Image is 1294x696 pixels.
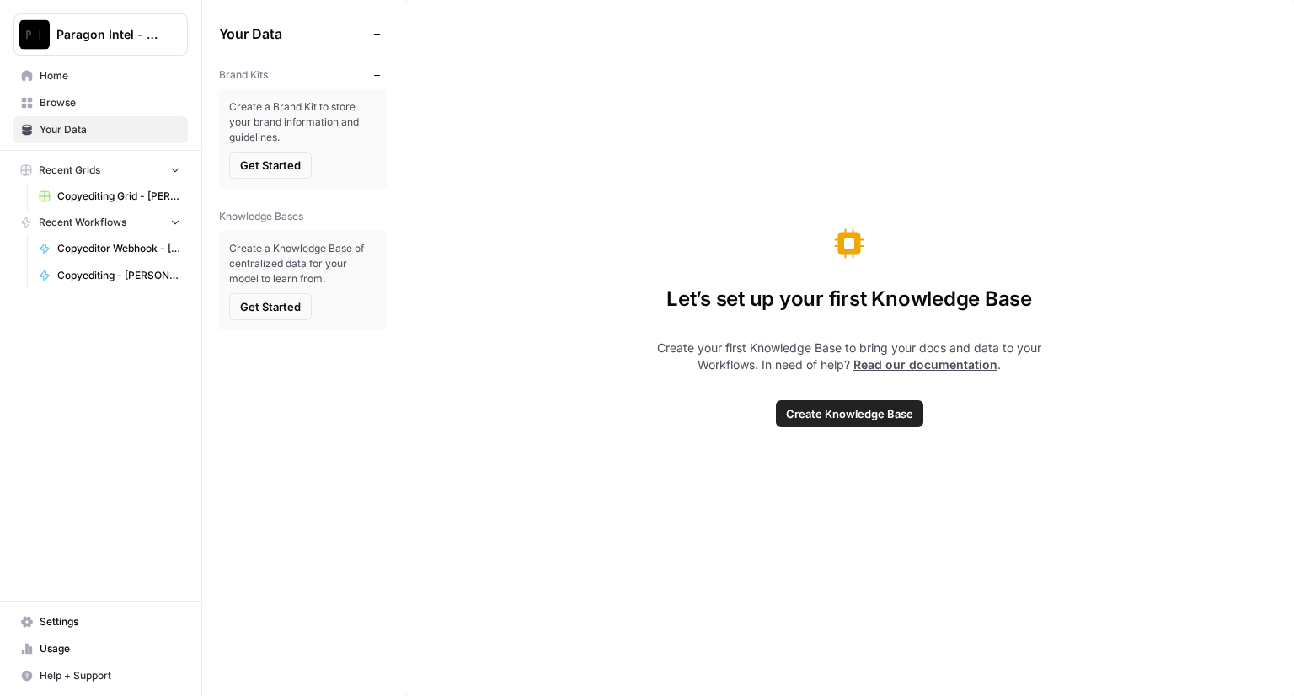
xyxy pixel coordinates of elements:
button: Workspace: Paragon Intel - Copyediting [13,13,188,56]
span: Paragon Intel - Copyediting [56,26,158,43]
span: Brand Kits [219,67,268,83]
a: Copyeditor Webhook - [PERSON_NAME] [31,235,188,262]
button: Help + Support [13,662,188,689]
img: Paragon Intel - Copyediting Logo [19,19,50,50]
a: Copyediting Grid - [PERSON_NAME] [31,183,188,210]
button: Create Knowledge Base [776,400,923,427]
a: Usage [13,635,188,662]
span: Copyediting - [PERSON_NAME] [57,268,180,283]
span: Your Data [40,122,180,137]
a: Home [13,62,188,89]
span: Recent Workflows [39,215,126,230]
span: Get Started [240,157,301,174]
a: Browse [13,89,188,116]
span: Home [40,68,180,83]
a: Your Data [13,116,188,143]
span: Browse [40,95,180,110]
span: Create a Knowledge Base of centralized data for your model to learn from. [229,241,377,286]
button: Recent Grids [13,158,188,183]
button: Get Started [229,152,312,179]
span: Create your first Knowledge Base to bring your docs and data to your Workflows. In need of help? . [634,340,1065,373]
button: Get Started [229,293,312,320]
span: Help + Support [40,668,180,683]
a: Settings [13,608,188,635]
button: Recent Workflows [13,210,188,235]
span: Create Knowledge Base [786,405,913,422]
span: Copyediting Grid - [PERSON_NAME] [57,189,180,204]
a: Read our documentation [853,357,997,372]
span: Usage [40,641,180,656]
span: Recent Grids [39,163,100,178]
span: Knowledge Bases [219,209,303,224]
span: Get Started [240,298,301,315]
a: Copyediting - [PERSON_NAME] [31,262,188,289]
span: Let’s set up your first Knowledge Base [666,286,1032,313]
span: Settings [40,614,180,629]
span: Copyeditor Webhook - [PERSON_NAME] [57,241,180,256]
span: Your Data [219,24,366,44]
span: Create a Brand Kit to store your brand information and guidelines. [229,99,377,145]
